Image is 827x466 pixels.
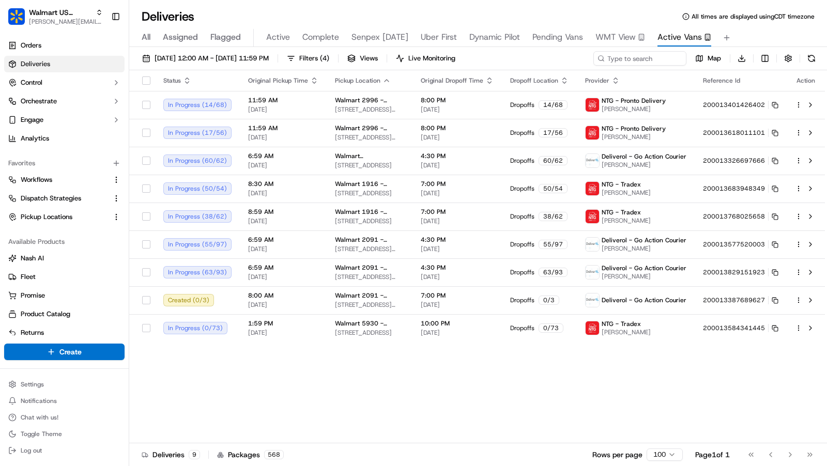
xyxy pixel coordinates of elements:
[408,54,455,63] span: Live Monitoring
[421,319,494,328] span: 10:00 PM
[351,31,408,43] span: Senpex [DATE]
[248,161,318,169] span: [DATE]
[335,96,404,104] span: Walmart 2996 - [GEOGRAPHIC_DATA], [GEOGRAPHIC_DATA]
[73,255,125,263] a: Powered byPylon
[248,208,318,216] span: 8:59 AM
[10,231,19,240] div: 📗
[21,115,43,125] span: Engage
[335,208,404,216] span: Walmart 1916 - [GEOGRAPHIC_DATA], [GEOGRAPHIC_DATA]
[510,212,534,221] span: Dropoffs
[142,449,200,460] div: Deliveries
[4,190,125,207] button: Dispatch Strategies
[248,273,318,281] span: [DATE]
[602,133,666,141] span: [PERSON_NAME]
[4,394,125,408] button: Notifications
[595,31,636,43] span: WMT View
[248,133,318,142] span: [DATE]
[4,172,125,188] button: Workflows
[586,238,599,251] img: profile_deliverol_nashtms.png
[703,184,778,193] button: 200013683948349
[335,124,404,132] span: Walmart 2996 - [GEOGRAPHIC_DATA], [GEOGRAPHIC_DATA]
[421,133,494,142] span: [DATE]
[703,212,778,221] button: 200013768025658
[602,161,686,169] span: [PERSON_NAME]
[795,76,817,85] div: Action
[163,31,198,43] span: Assigned
[586,321,599,335] img: images
[4,306,125,322] button: Product Catalog
[585,76,609,85] span: Provider
[264,450,284,459] div: 568
[248,105,318,114] span: [DATE]
[602,216,651,225] span: [PERSON_NAME]
[586,210,599,223] img: images
[4,410,125,425] button: Chat with us!
[421,180,494,188] span: 7:00 PM
[421,76,483,85] span: Original Dropoff Time
[21,97,57,106] span: Orchestrate
[510,296,534,304] span: Dropoffs
[335,161,404,169] span: [STREET_ADDRESS]
[539,212,568,221] div: 38 / 62
[266,31,290,43] span: Active
[10,98,29,117] img: 1736555255976-a54dd68f-1ca7-489b-9aae-adbdc363a1c4
[6,226,83,245] a: 📗Knowledge Base
[421,31,457,43] span: Uber First
[217,449,284,460] div: Packages
[586,126,599,139] img: images
[21,194,81,203] span: Dispatch Strategies
[335,319,404,328] span: Walmart 5930 - [GEOGRAPHIC_DATA], [GEOGRAPHIC_DATA]
[248,189,318,197] span: [DATE]
[299,54,329,63] span: Filters
[539,323,563,333] div: 0 / 73
[335,236,404,244] span: Walmart 2091 - [MEDICAL_DATA], [GEOGRAPHIC_DATA]
[21,328,44,337] span: Returns
[692,12,815,21] span: All times are displayed using CDT timezone
[602,328,651,336] span: [PERSON_NAME]
[47,108,142,117] div: We're available if you need us!
[8,328,120,337] a: Returns
[602,125,666,133] span: NTG - Pronto Delivery
[421,152,494,160] span: 4:30 PM
[32,188,84,196] span: [PERSON_NAME]
[68,160,89,168] span: [DATE]
[421,124,494,132] span: 8:00 PM
[248,245,318,253] span: [DATE]
[248,180,318,188] span: 8:30 AM
[4,427,125,441] button: Toggle Theme
[335,291,404,300] span: Walmart 2091 - [MEDICAL_DATA], [GEOGRAPHIC_DATA]
[602,105,666,113] span: [PERSON_NAME]
[708,54,721,63] span: Map
[62,160,66,168] span: •
[703,76,740,85] span: Reference Id
[21,78,42,87] span: Control
[360,54,378,63] span: Views
[32,160,60,168] span: unihopllc
[703,296,778,304] button: 200013387689627
[47,98,170,108] div: Start new chat
[602,180,641,189] span: NTG - Tradex
[21,59,50,69] span: Deliveries
[539,240,568,249] div: 55 / 97
[248,301,318,309] span: [DATE]
[703,101,778,109] button: 200013401426402
[248,76,308,85] span: Original Pickup Time
[21,134,49,143] span: Analytics
[4,234,125,250] div: Available Products
[421,96,494,104] span: 8:00 PM
[539,268,568,277] div: 63 / 93
[8,291,120,300] a: Promise
[4,112,125,128] button: Engage
[10,134,69,142] div: Past conversations
[103,256,125,263] span: Pylon
[602,320,641,328] span: NTG - Tradex
[163,76,181,85] span: Status
[421,245,494,253] span: [DATE]
[29,7,91,18] button: Walmart US Stores
[10,41,188,57] p: Welcome 👋
[421,263,494,272] span: 4:30 PM
[248,329,318,337] span: [DATE]
[421,217,494,225] span: [DATE]
[586,182,599,195] img: images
